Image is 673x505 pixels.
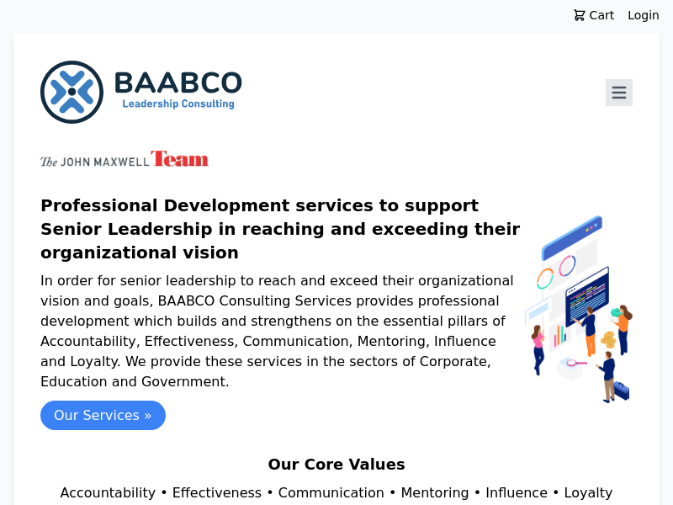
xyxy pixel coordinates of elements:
[40,483,633,503] p: Accountability • Effectiveness • Communication • Mentoring • Influence • Loyalty
[40,194,525,264] h1: Professional Development services to support Senior Leadership in reaching and exceeding their or...
[40,453,633,476] h2: Our Core Values
[628,7,660,24] a: Login
[40,401,166,430] a: Our Services »
[40,61,242,124] img: BAABCO Consulting Services
[40,151,209,167] img: John Maxwell
[525,215,633,403] img: BAABCO Consulting Services
[40,271,525,392] p: In order for senior leadership to reach and exceed their organizational vision and goals, BAABCO ...
[586,7,615,24] span: Cart
[559,7,628,24] a: Cart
